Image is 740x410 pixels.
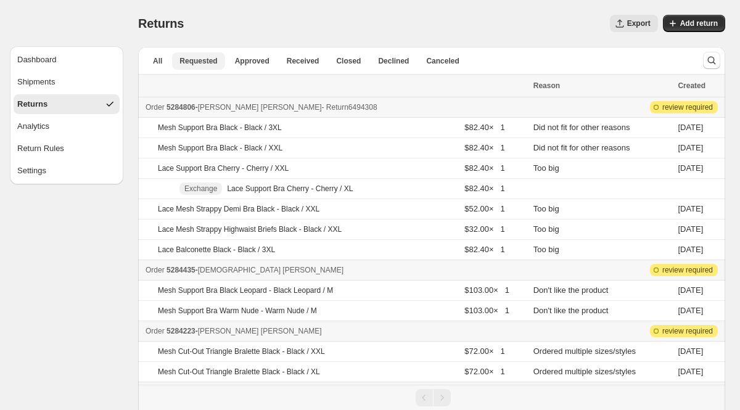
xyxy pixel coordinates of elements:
[680,18,718,28] span: Add return
[610,15,658,32] button: Export
[678,306,703,315] time: Friday, September 12, 2025 at 10:58:38 PM
[146,101,526,113] div: -
[17,165,46,177] div: Settings
[138,17,184,30] span: Returns
[179,56,217,66] span: Requested
[14,94,120,114] button: Returns
[678,224,703,234] time: Monday, September 15, 2025 at 5:37:14 PM
[533,81,560,90] span: Reason
[336,56,361,66] span: Closed
[464,163,504,173] span: $82.40 × 1
[17,142,64,155] div: Return Rules
[146,264,526,276] div: -
[17,54,57,66] div: Dashboard
[158,346,325,356] p: Mesh Cut-Out Triangle Bralette Black - Black / XXL
[530,342,675,362] td: Ordered multiple sizes/styles
[146,103,165,112] span: Order
[146,325,526,337] div: -
[464,204,504,213] span: $52.00 × 1
[678,204,703,213] time: Monday, September 15, 2025 at 5:37:14 PM
[678,245,703,254] time: Monday, September 15, 2025 at 5:37:14 PM
[464,143,504,152] span: $82.40 × 1
[530,362,675,382] td: Ordered multiple sizes/styles
[287,56,319,66] span: Received
[227,184,353,194] p: Lace Support Bra Cherry - Cherry / XL
[166,266,195,274] span: 5284435
[530,281,675,301] td: Don't like the product
[464,306,509,315] span: $103.00 × 1
[17,120,49,133] div: Analytics
[530,219,675,240] td: Too big
[662,102,713,112] span: review required
[530,240,675,260] td: Too big
[158,245,275,255] p: Lace Balconette Black - Black / 3XL
[14,117,120,136] button: Analytics
[166,103,195,112] span: 5284806
[464,224,504,234] span: $32.00 × 1
[464,346,504,356] span: $72.00 × 1
[158,306,317,316] p: Mesh Support Bra Warm Nude - Warm Nude / M
[530,199,675,219] td: Too big
[14,139,120,158] button: Return Rules
[464,123,504,132] span: $82.40 × 1
[678,81,705,90] span: Created
[464,184,504,193] span: $82.40 × 1
[464,245,504,254] span: $82.40 × 1
[235,56,269,66] span: Approved
[464,285,509,295] span: $103.00 × 1
[158,367,320,377] p: Mesh Cut-Out Triangle Bralette Black - Black / XL
[198,266,343,274] span: [DEMOGRAPHIC_DATA] [PERSON_NAME]
[17,98,47,110] div: Returns
[678,143,703,152] time: Monday, September 15, 2025 at 5:37:14 PM
[703,52,720,69] button: Search and filter results
[158,123,282,133] p: Mesh Support Bra Black - Black / 3XL
[464,367,504,376] span: $72.00 × 1
[678,123,703,132] time: Monday, September 15, 2025 at 5:37:14 PM
[378,56,409,66] span: Declined
[184,184,217,194] span: Exchange
[662,326,713,336] span: review required
[158,224,342,234] p: Lace Mesh Strappy Highwaist Briefs Black - Black / XXL
[146,266,165,274] span: Order
[146,327,165,335] span: Order
[198,327,322,335] span: [PERSON_NAME] [PERSON_NAME]
[627,18,651,28] span: Export
[138,385,725,410] nav: Pagination
[530,118,675,138] td: Did not fit for other reasons
[14,161,120,181] button: Settings
[158,163,289,173] p: Lace Support Bra Cherry - Cherry / XXL
[322,103,377,112] span: - Return 6494308
[17,76,55,88] div: Shipments
[662,265,713,275] span: review required
[678,163,703,173] time: Monday, September 15, 2025 at 5:37:14 PM
[678,285,703,295] time: Friday, September 12, 2025 at 10:58:38 PM
[158,204,319,214] p: Lace Mesh Strappy Demi Bra Black - Black / XXL
[530,158,675,179] td: Too big
[14,50,120,70] button: Dashboard
[530,301,675,321] td: Don't like the product
[166,327,195,335] span: 5284223
[153,56,162,66] span: All
[198,103,322,112] span: [PERSON_NAME] [PERSON_NAME]
[663,15,725,32] button: Add return
[678,346,703,356] time: Friday, September 12, 2025 at 5:51:28 PM
[158,285,333,295] p: Mesh Support Bra Black Leopard - Black Leopard / M
[158,143,282,153] p: Mesh Support Bra Black - Black / XXL
[678,367,703,376] time: Friday, September 12, 2025 at 5:51:28 PM
[14,72,120,92] button: Shipments
[530,138,675,158] td: Did not fit for other reasons
[426,56,459,66] span: Canceled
